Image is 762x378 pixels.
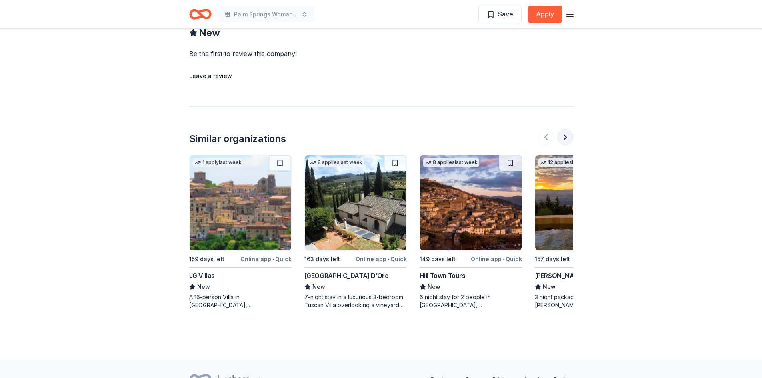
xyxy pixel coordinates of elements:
div: JG Villas [189,271,215,280]
img: Image for Hill Town Tours [420,155,522,250]
a: Image for JG Villas1 applylast week159 days leftOnline app•QuickJG VillasNewA 16-person Villa in ... [189,155,292,309]
div: 3 night package for 8 at [PERSON_NAME][GEOGRAPHIC_DATA] in [US_STATE]'s [GEOGRAPHIC_DATA] (Charit... [535,293,637,309]
span: Palm Springs Woman's Club Scholarship Event [234,10,298,19]
img: Image for Downing Mountain Lodge and Retreat [535,155,637,250]
button: Palm Springs Woman's Club Scholarship Event [218,6,314,22]
a: Image for Villa Sogni D’Oro8 applieslast week163 days leftOnline app•Quick[GEOGRAPHIC_DATA] D’Oro... [304,155,407,309]
a: Image for Downing Mountain Lodge and Retreat12 applieslast week157 days leftOnline app•Quick[PERS... [535,155,637,309]
div: Similar organizations [189,132,286,145]
span: • [272,256,274,262]
div: 157 days left [535,254,570,264]
span: New [197,282,210,292]
span: • [503,256,504,262]
div: Be the first to review this company! [189,49,394,58]
div: Online app Quick [240,254,292,264]
div: [GEOGRAPHIC_DATA] D’Oro [304,271,389,280]
div: 7-night stay in a luxurious 3-bedroom Tuscan Villa overlooking a vineyard and the ancient walled ... [304,293,407,309]
div: 8 applies last week [308,158,364,167]
span: New [199,26,220,39]
span: Save [498,9,513,19]
div: 8 applies last week [423,158,479,167]
div: 159 days left [189,254,224,264]
div: 12 applies last week [538,158,596,167]
img: Image for JG Villas [190,155,291,250]
div: Hill Town Tours [420,271,466,280]
a: Home [189,5,212,24]
div: Online app Quick [471,254,522,264]
button: Save [478,6,522,23]
div: 1 apply last week [193,158,243,167]
div: 163 days left [304,254,340,264]
span: New [312,282,325,292]
button: Leave a review [189,71,232,81]
div: A 16-person Villa in [GEOGRAPHIC_DATA], [GEOGRAPHIC_DATA], [GEOGRAPHIC_DATA] for 7days/6nights (R... [189,293,292,309]
button: Apply [528,6,562,23]
img: Image for Villa Sogni D’Oro [305,155,406,250]
span: New [428,282,440,292]
div: [PERSON_NAME] [GEOGRAPHIC_DATA] and Retreat [535,271,637,280]
div: 149 days left [420,254,456,264]
div: 6 night stay for 2 people in [GEOGRAPHIC_DATA], [GEOGRAPHIC_DATA] [420,293,522,309]
div: Online app Quick [356,254,407,264]
a: Image for Hill Town Tours 8 applieslast week149 days leftOnline app•QuickHill Town ToursNew6 nigh... [420,155,522,309]
span: New [543,282,556,292]
span: • [388,256,389,262]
